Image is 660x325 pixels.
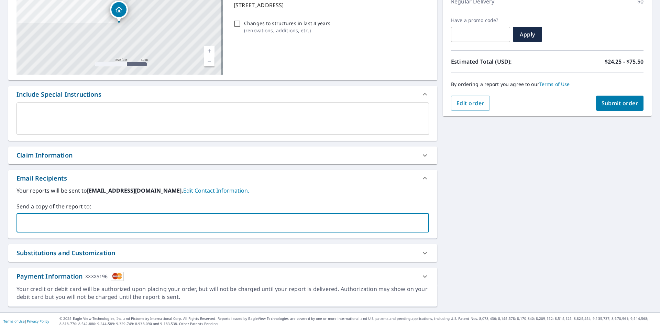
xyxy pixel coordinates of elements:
[16,151,73,160] div: Claim Information
[110,1,128,22] div: Dropped pin, building 1, Residential property, 44954 NE Highway 11 Pendleton, OR 97801
[8,147,437,164] div: Claim Information
[16,272,124,281] div: Payment Information
[451,17,510,23] label: Have a promo code?
[596,96,644,111] button: Submit order
[27,319,49,324] a: Privacy Policy
[16,186,429,195] label: Your reports will be sent to
[244,20,330,27] p: Changes to structures in last 4 years
[539,81,570,87] a: Terms of Use
[451,96,490,111] button: Edit order
[16,285,429,301] div: Your credit or debit card will be authorized upon placing your order, but will not be charged unt...
[605,57,643,66] p: $24.25 - $75.50
[183,187,249,194] a: EditContactInfo
[451,81,643,87] p: By ordering a report you agree to our
[16,174,67,183] div: Email Recipients
[8,86,437,102] div: Include Special Instructions
[3,319,49,323] p: |
[513,27,542,42] button: Apply
[16,202,429,210] label: Send a copy of the report to:
[8,268,437,285] div: Payment InformationXXXX5196cardImage
[456,99,484,107] span: Edit order
[87,187,183,194] b: [EMAIL_ADDRESS][DOMAIN_NAME].
[234,1,426,9] p: [STREET_ADDRESS]
[451,57,547,66] p: Estimated Total (USD):
[8,244,437,262] div: Substitutions and Customization
[16,248,115,258] div: Substitutions and Customization
[8,170,437,186] div: Email Recipients
[16,90,101,99] div: Include Special Instructions
[518,31,537,38] span: Apply
[85,272,108,281] div: XXXX5196
[244,27,330,34] p: ( renovations, additions, etc. )
[204,46,214,56] a: Current Level 17, Zoom In
[111,272,124,281] img: cardImage
[204,56,214,66] a: Current Level 17, Zoom Out
[3,319,25,324] a: Terms of Use
[602,99,638,107] span: Submit order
